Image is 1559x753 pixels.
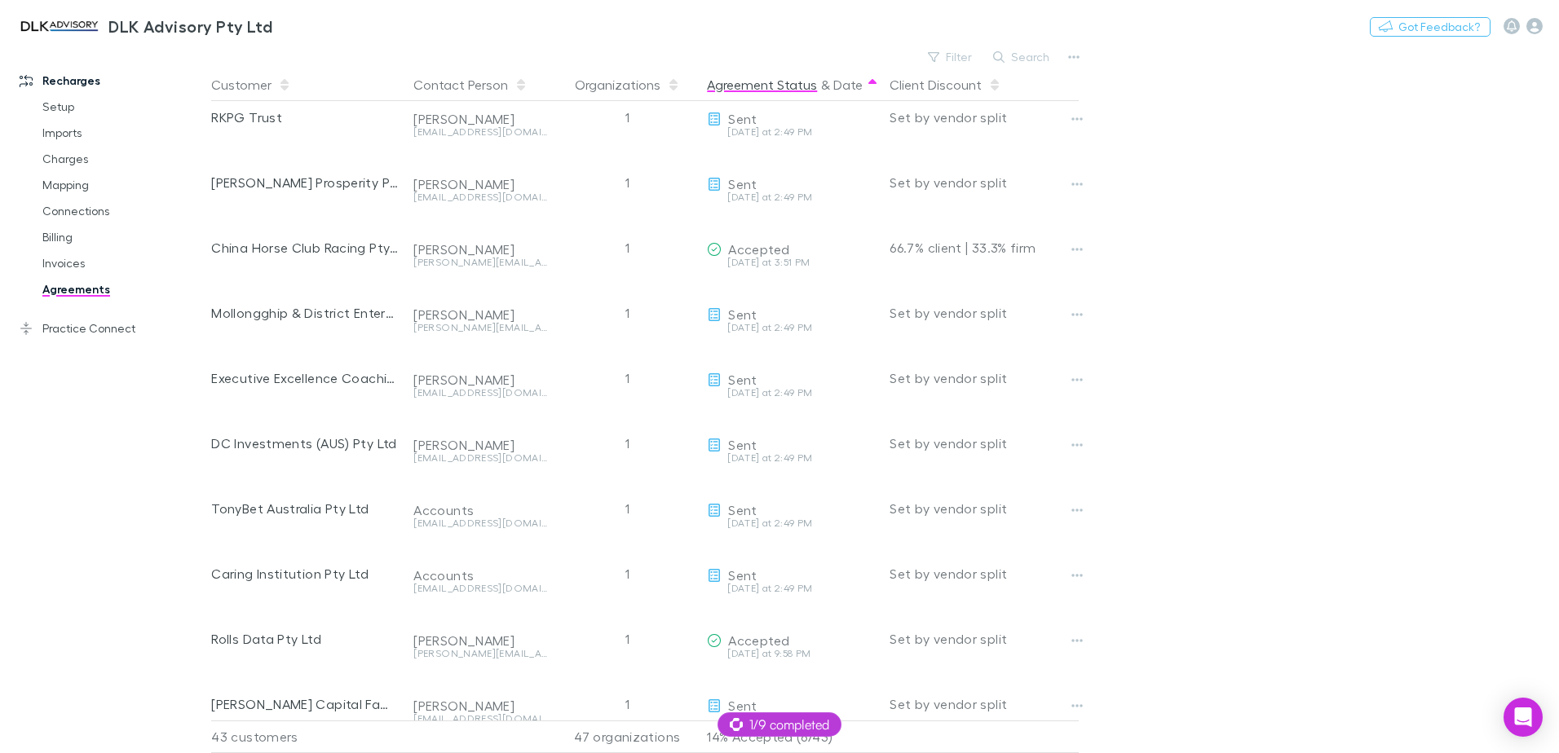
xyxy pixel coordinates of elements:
div: [PERSON_NAME] [413,372,547,388]
a: Billing [26,224,220,250]
button: Contact Person [413,68,528,101]
img: DLK Advisory Pty Ltd's Logo [16,16,102,36]
p: 14% Accepted (6/43) [707,721,877,752]
div: [DATE] at 2:49 PM [707,453,877,463]
div: & [707,68,877,101]
div: 1 [554,672,700,737]
div: 1 [554,85,700,150]
div: [DATE] at 2:49 PM [707,388,877,398]
div: [DATE] at 2:49 PM [707,192,877,202]
div: [PERSON_NAME] [413,632,547,649]
div: [EMAIL_ADDRESS][DOMAIN_NAME] [413,583,547,593]
button: Customer [211,68,291,101]
div: [DATE] at 2:49 PM [707,127,877,137]
span: Accepted [728,632,789,648]
div: [PERSON_NAME] Capital Family Trust [211,672,400,737]
div: 1 [554,606,700,672]
div: [PERSON_NAME][EMAIL_ADDRESS][DOMAIN_NAME] [413,258,547,267]
div: [PERSON_NAME] [413,306,547,323]
div: 1 [554,346,700,411]
div: [PERSON_NAME] [413,241,547,258]
a: Practice Connect [3,315,220,341]
div: [PERSON_NAME][EMAIL_ADDRESS][DOMAIN_NAME] [413,649,547,658]
div: Set by vendor split [890,672,1079,737]
div: Mollongghip & District Enterprises Pty Ltd [211,280,400,346]
div: 1 [554,476,700,541]
a: Mapping [26,172,220,198]
span: Sent [728,437,757,452]
span: Accepted [728,241,789,257]
button: Search [985,47,1059,67]
div: Rolls Data Pty Ltd [211,606,400,672]
div: 1 [554,215,700,280]
div: Open Intercom Messenger [1504,698,1543,737]
div: Set by vendor split [890,411,1079,476]
div: 1 [554,280,700,346]
div: 1 [554,411,700,476]
div: Set by vendor split [890,280,1079,346]
div: [PERSON_NAME] [413,176,547,192]
span: Sent [728,502,757,517]
div: Accounts [413,502,547,518]
div: [DATE] at 3:51 PM [707,258,877,267]
a: Setup [26,94,220,120]
div: 66.7% client | 33.3% firm [890,215,1079,280]
div: [EMAIL_ADDRESS][DOMAIN_NAME] [413,388,547,398]
div: [DATE] at 2:49 PM [707,583,877,593]
div: [EMAIL_ADDRESS][DOMAIN_NAME] [413,453,547,463]
span: Sent [728,698,757,713]
div: Set by vendor split [890,541,1079,606]
div: 1 [554,150,700,215]
a: Imports [26,120,220,146]
a: Charges [26,146,220,172]
div: Set by vendor split [890,85,1079,150]
div: [DATE] at 2:49 PM [707,518,877,528]
div: 1 [554,541,700,606]
div: Set by vendor split [890,476,1079,541]
div: Accounts [413,567,547,583]
div: [EMAIL_ADDRESS][DOMAIN_NAME] [413,192,547,202]
a: Invoices [26,250,220,276]
a: Agreements [26,276,220,302]
div: [DATE] at 2:49 PM [707,714,877,724]
a: Connections [26,198,220,224]
button: Date [833,68,863,101]
button: Organizations [575,68,680,101]
div: [DATE] at 2:49 PM [707,323,877,332]
div: [PERSON_NAME] [413,437,547,453]
div: 47 organizations [554,720,700,753]
div: TonyBet Australia Pty Ltd [211,476,400,541]
div: [EMAIL_ADDRESS][DOMAIN_NAME] [413,518,547,528]
div: [PERSON_NAME][EMAIL_ADDRESS][DOMAIN_NAME] [413,323,547,332]
span: Sent [728,306,757,322]
div: 43 customers [211,720,407,753]
div: Executive Excellence Coaching Trust [211,346,400,411]
div: RKPG Trust [211,85,400,150]
div: China Horse Club Racing Pty Ltd [211,215,400,280]
span: Sent [728,567,757,583]
button: Filter [920,47,982,67]
div: [EMAIL_ADDRESS][DOMAIN_NAME] [413,714,547,724]
span: Sent [728,111,757,126]
div: Set by vendor split [890,606,1079,672]
div: Caring Institution Pty Ltd [211,541,400,606]
div: [PERSON_NAME] [413,111,547,127]
a: Recharges [3,68,220,94]
div: [DATE] at 9:58 PM [707,649,877,658]
h3: DLK Advisory Pty Ltd [108,16,272,36]
div: DC Investments (AUS) Pty Ltd [211,411,400,476]
span: Sent [728,372,757,387]
button: Agreement Status [707,68,817,101]
div: Set by vendor split [890,150,1079,215]
div: [PERSON_NAME] [413,698,547,714]
div: [PERSON_NAME] Prosperity Pty Ltd [211,150,400,215]
div: [EMAIL_ADDRESS][DOMAIN_NAME] [413,127,547,137]
a: DLK Advisory Pty Ltd [7,7,282,46]
button: Client Discount [890,68,1001,101]
span: Sent [728,176,757,192]
button: Got Feedback? [1370,17,1491,37]
div: Set by vendor split [890,346,1079,411]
